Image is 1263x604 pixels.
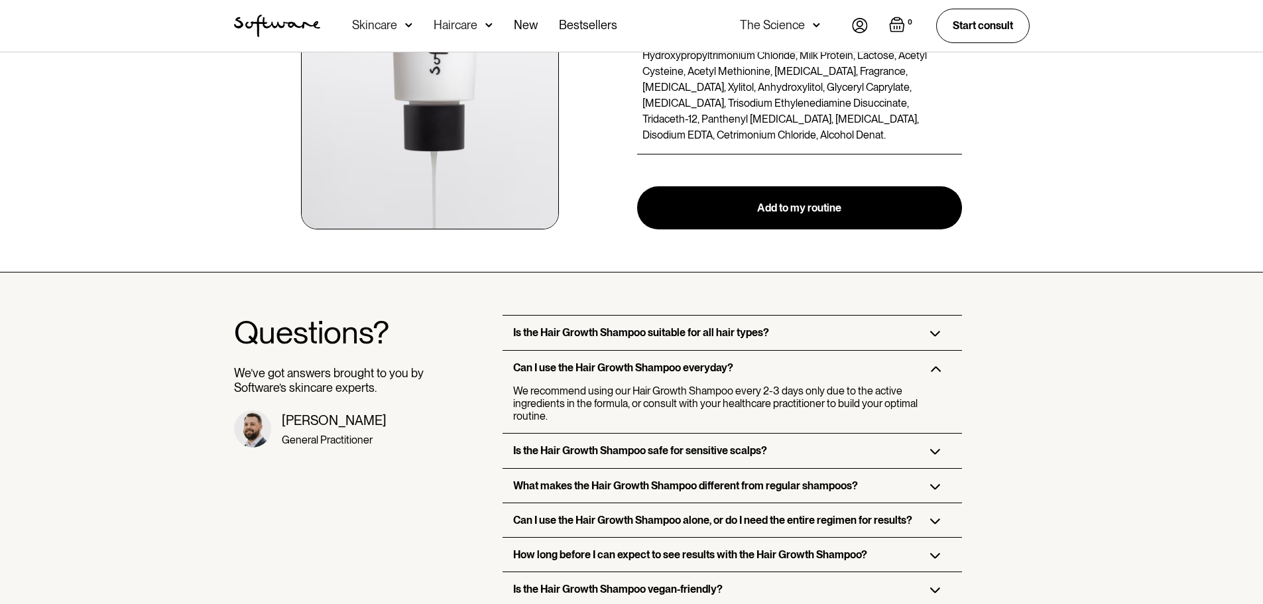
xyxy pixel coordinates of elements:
div: General Practitioner [282,434,387,446]
div: The Science [740,19,805,32]
h3: Can I use the Hair Growth Shampoo everyday? [513,361,733,374]
h3: How long before I can expect to see results with the Hair Growth Shampoo? [513,548,867,561]
a: Open empty cart [889,17,915,35]
a: Add to my routine [637,186,963,230]
a: home [234,15,320,37]
img: Software Logo [234,15,320,37]
div: [PERSON_NAME] [282,412,387,428]
div: Haircare [434,19,477,32]
h3: Is the Hair Growth Shampoo vegan-friendly? [513,583,723,595]
h2: Questions? [234,315,425,350]
div: Skincare [352,19,397,32]
img: arrow down [405,19,412,32]
p: We recommend using our Hair Growth Shampoo every 2-3 days only due to the active ingredients in t... [513,385,951,423]
h3: Is the Hair Growth Shampoo safe for sensitive scalps? [513,444,767,457]
a: Start consult [936,9,1030,42]
div: 0 [905,17,915,29]
img: Dr, Matt headshot [234,410,271,448]
h3: What makes the Hair Growth Shampoo different from regular shampoos? [513,479,858,492]
h3: Is the Hair Growth Shampoo suitable for all hair types? [513,326,769,339]
p: We’ve got answers brought to you by Software’s skincare experts. [234,366,425,394]
img: arrow down [813,19,820,32]
h3: Can I use the Hair Growth Shampoo alone, or do I need the entire regimen for results? [513,514,912,526]
img: arrow down [485,19,493,32]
